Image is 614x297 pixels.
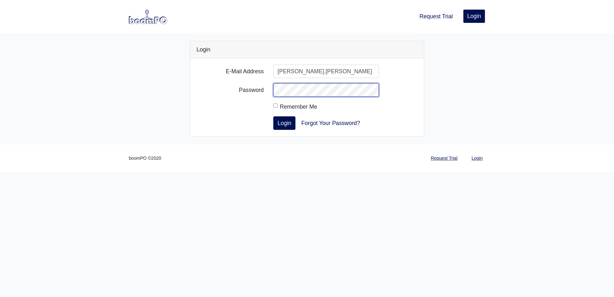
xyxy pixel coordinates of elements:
a: Login [463,9,485,23]
label: Password [192,83,268,97]
label: E-Mail Address [192,65,268,78]
a: Login [469,152,485,165]
a: Request Trial [428,152,460,165]
a: Forgot Your Password? [297,116,364,130]
a: Request Trial [417,9,455,23]
div: Login [190,41,424,58]
label: Remember Me [280,102,317,111]
button: Login [273,116,295,130]
small: boomPO ©2020 [129,155,161,162]
img: boomPO [129,9,167,24]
